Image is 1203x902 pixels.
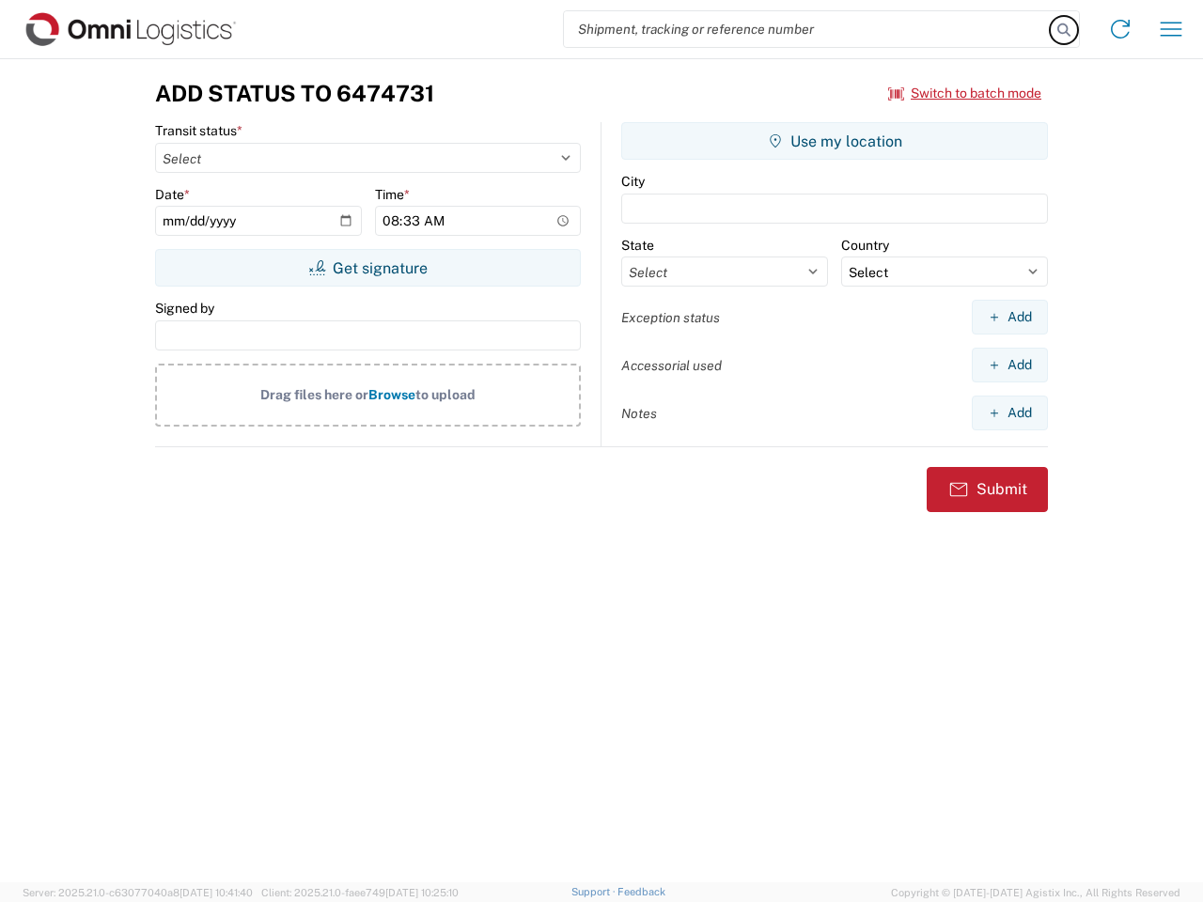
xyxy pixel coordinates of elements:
[261,887,459,898] span: Client: 2025.21.0-faee749
[155,122,242,139] label: Transit status
[375,186,410,203] label: Time
[155,186,190,203] label: Date
[972,348,1048,382] button: Add
[621,309,720,326] label: Exception status
[621,357,722,374] label: Accessorial used
[927,467,1048,512] button: Submit
[621,405,657,422] label: Notes
[841,237,889,254] label: Country
[617,886,665,897] a: Feedback
[621,173,645,190] label: City
[564,11,1051,47] input: Shipment, tracking or reference number
[368,387,415,402] span: Browse
[972,300,1048,334] button: Add
[385,887,459,898] span: [DATE] 10:25:10
[621,237,654,254] label: State
[155,80,434,107] h3: Add Status to 6474731
[621,122,1048,160] button: Use my location
[155,300,214,317] label: Signed by
[972,396,1048,430] button: Add
[891,884,1180,901] span: Copyright © [DATE]-[DATE] Agistix Inc., All Rights Reserved
[180,887,253,898] span: [DATE] 10:41:40
[155,249,581,287] button: Get signature
[23,887,253,898] span: Server: 2025.21.0-c63077040a8
[571,886,618,897] a: Support
[888,78,1041,109] button: Switch to batch mode
[415,387,476,402] span: to upload
[260,387,368,402] span: Drag files here or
